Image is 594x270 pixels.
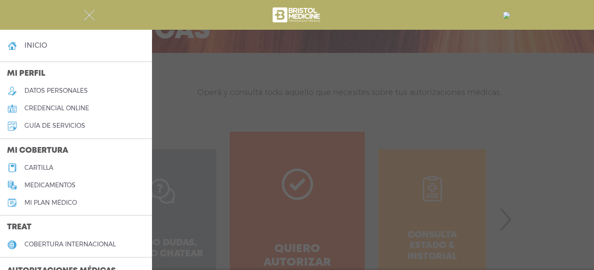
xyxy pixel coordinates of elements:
[24,164,53,172] h5: cartilla
[24,182,76,189] h5: medicamentos
[24,199,77,207] h5: Mi plan médico
[84,10,95,21] img: Cober_menu-close-white.svg
[503,12,510,19] img: 24808
[24,241,116,248] h5: cobertura internacional
[24,105,89,112] h5: credencial online
[24,122,85,130] h5: guía de servicios
[271,4,323,25] img: bristol-medicine-blanco.png
[24,41,47,49] h4: inicio
[24,87,88,95] h5: datos personales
